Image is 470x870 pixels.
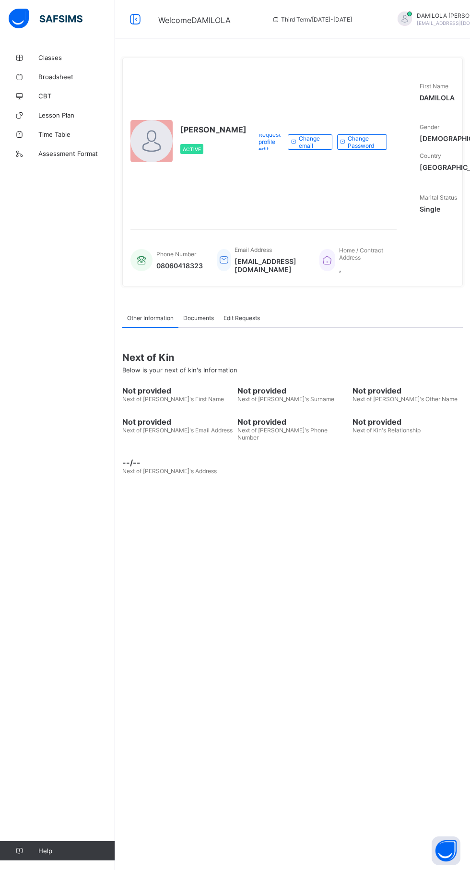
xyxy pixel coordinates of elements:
[339,265,387,273] span: ,
[352,386,463,395] span: Not provided
[223,314,260,322] span: Edit Requests
[122,458,233,467] span: --/--
[352,427,421,434] span: Next of Kin's Relationship
[432,836,460,865] button: Open asap
[38,92,115,100] span: CBT
[156,250,196,258] span: Phone Number
[339,247,383,261] span: Home / Contract Address
[235,257,305,274] span: [EMAIL_ADDRESS][DOMAIN_NAME]
[122,417,233,427] span: Not provided
[183,146,201,152] span: Active
[237,395,334,403] span: Next of [PERSON_NAME]'s Surname
[38,150,115,157] span: Assessment Format
[352,417,463,427] span: Not provided
[122,467,217,475] span: Next of [PERSON_NAME]'s Address
[420,194,457,201] span: Marital Status
[122,366,237,374] span: Below is your next of kin's Information
[299,135,325,149] span: Change email
[235,246,272,253] span: Email Address
[237,427,328,441] span: Next of [PERSON_NAME]'s Phone Number
[122,395,224,403] span: Next of [PERSON_NAME]'s First Name
[122,427,233,434] span: Next of [PERSON_NAME]'s Email Address
[127,314,174,322] span: Other Information
[122,352,463,363] span: Next of Kin
[183,314,214,322] span: Documents
[352,395,458,403] span: Next of [PERSON_NAME]'s Other Name
[237,417,348,427] span: Not provided
[420,152,441,159] span: Country
[9,9,82,29] img: safsims
[38,847,115,855] span: Help
[237,386,348,395] span: Not provided
[38,73,115,81] span: Broadsheet
[348,135,379,149] span: Change Password
[38,111,115,119] span: Lesson Plan
[180,125,247,134] span: [PERSON_NAME]
[122,386,233,395] span: Not provided
[38,131,115,138] span: Time Table
[258,131,281,153] span: Request profile edit
[156,262,203,270] span: 08060418323
[420,123,439,131] span: Gender
[420,83,448,90] span: First Name
[271,16,352,23] span: session/term information
[158,15,231,25] span: Welcome DAMILOLA
[38,54,115,61] span: Classes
